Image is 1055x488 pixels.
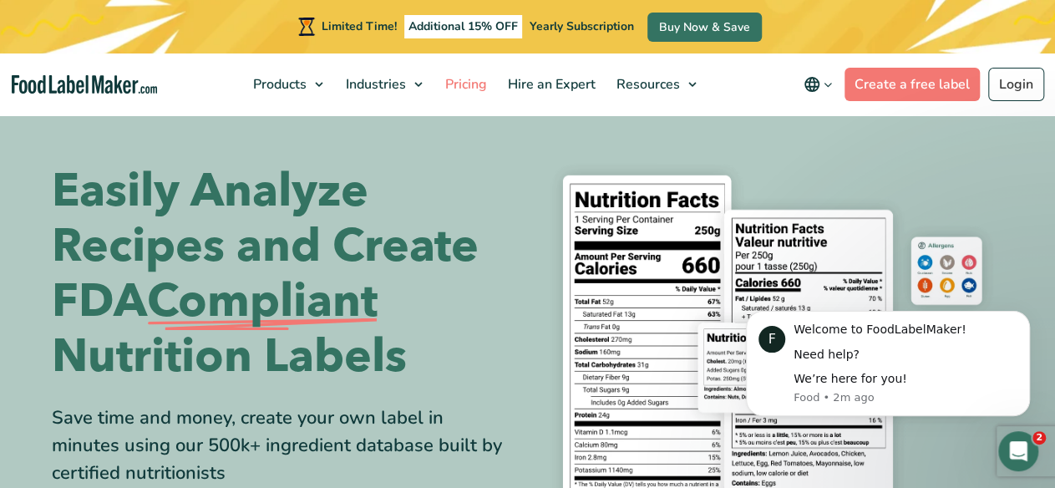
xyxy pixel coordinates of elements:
[503,75,597,94] span: Hire an Expert
[404,15,522,38] span: Additional 15% OFF
[988,68,1044,101] a: Login
[647,13,762,42] a: Buy Now & Save
[243,53,332,115] a: Products
[611,75,682,94] span: Resources
[845,68,980,101] a: Create a free label
[440,75,489,94] span: Pricing
[322,18,397,34] span: Limited Time!
[530,18,634,34] span: Yearly Subscription
[998,431,1038,471] iframe: Intercom live chat
[498,53,602,115] a: Hire an Expert
[435,53,494,115] a: Pricing
[336,53,431,115] a: Industries
[147,274,378,329] span: Compliant
[341,75,408,94] span: Industries
[606,53,705,115] a: Resources
[721,287,1055,443] iframe: Intercom notifications message
[52,164,515,384] h1: Easily Analyze Recipes and Create FDA Nutrition Labels
[52,404,515,487] div: Save time and money, create your own label in minutes using our 500k+ ingredient database built b...
[248,75,308,94] span: Products
[1032,431,1046,445] span: 2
